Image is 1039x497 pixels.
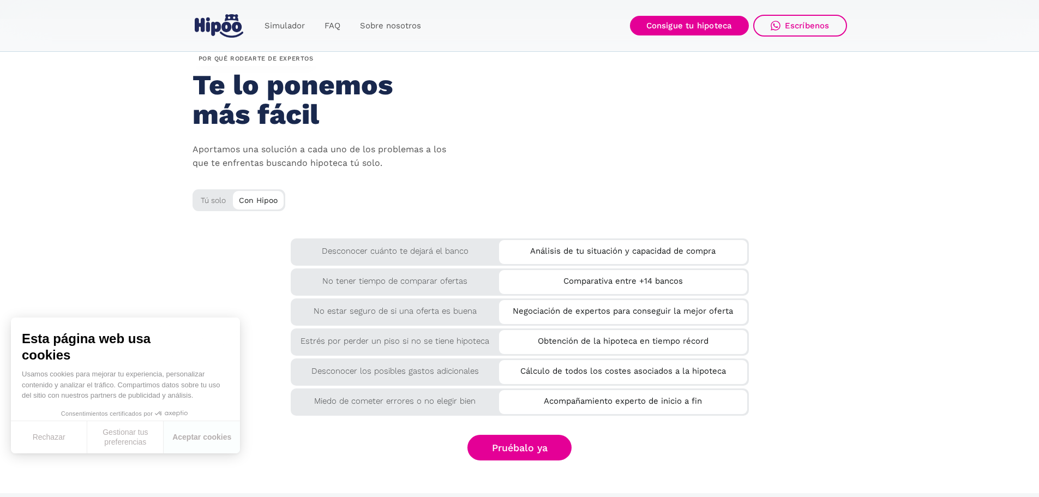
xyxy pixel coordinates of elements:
[193,10,246,42] a: home
[255,15,315,37] a: Simulador
[499,270,747,288] div: Comparativa entre +14 bancos
[193,143,454,170] p: Aportamos una solución a cada uno de los problemas a los que te enfrentas buscando hipoteca tú solo.
[350,15,431,37] a: Sobre nosotros
[753,15,847,37] a: Escríbenos
[193,52,320,66] div: por QUÉ rodearte de expertos
[499,240,747,258] div: Análisis de tu situación y capacidad de compra
[291,358,500,378] div: Desconocer los posibles gastos adicionales
[315,15,350,37] a: FAQ
[467,435,572,460] a: Pruébalo ya
[193,70,444,129] h2: Te lo ponemos más fácil
[193,189,285,207] div: Tú solo
[630,16,749,35] a: Consigue tu hipoteca
[291,268,500,288] div: No tener tiempo de comparar ofertas
[291,238,500,258] div: Desconocer cuánto te dejará el banco
[291,298,500,318] div: No estar seguro de si una oferta es buena
[499,330,747,348] div: Obtención de la hipoteca en tiempo récord
[291,388,500,408] div: Miedo de cometer errores o no elegir bien
[785,21,830,31] div: Escríbenos
[499,360,747,378] div: Cálculo de todos los costes asociados a la hipoteca
[233,191,284,207] div: Con Hipoo
[499,300,747,318] div: Negociación de expertos para conseguir la mejor oferta
[499,390,747,408] div: Acompañamiento experto de inicio a fin
[291,328,500,348] div: Estrés por perder un piso si no se tiene hipoteca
